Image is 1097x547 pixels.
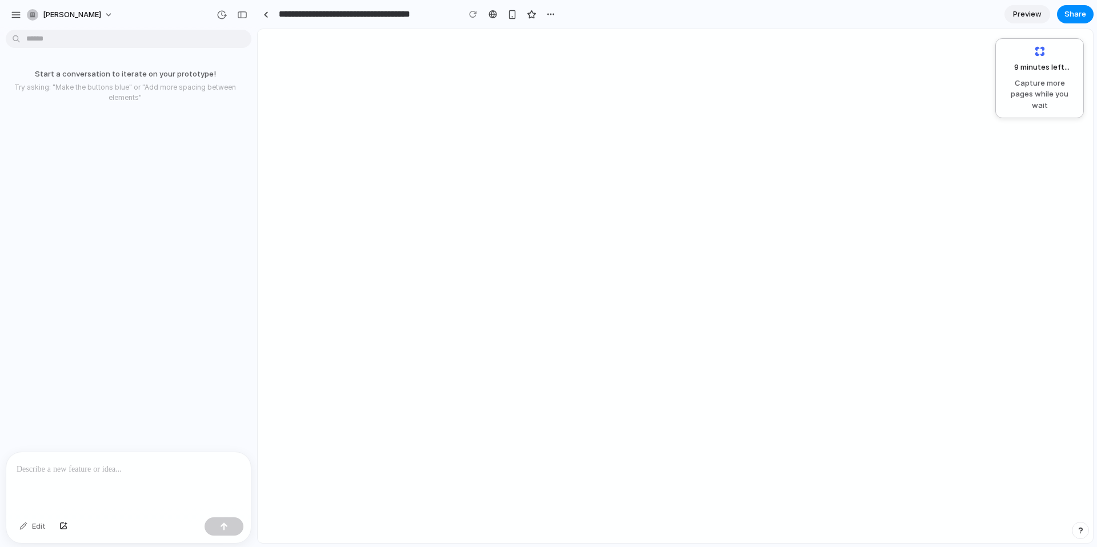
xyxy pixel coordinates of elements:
[1006,62,1070,73] span: 9 minutes left ...
[1013,9,1042,20] span: Preview
[22,6,119,24] button: [PERSON_NAME]
[5,69,246,80] p: Start a conversation to iterate on your prototype!
[43,9,101,21] span: [PERSON_NAME]
[1064,9,1086,20] span: Share
[1057,5,1094,23] button: Share
[1004,5,1050,23] a: Preview
[5,82,246,103] p: Try asking: "Make the buttons blue" or "Add more spacing between elements"
[1003,78,1076,111] span: Capture more pages while you wait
